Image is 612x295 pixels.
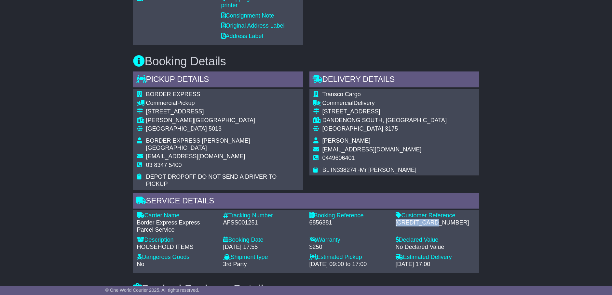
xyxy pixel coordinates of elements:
[146,100,299,107] div: Pickup
[322,155,355,161] span: 0449606401
[133,193,479,211] div: Service Details
[322,117,447,124] div: DANDENONG SOUTH, [GEOGRAPHIC_DATA]
[396,237,475,244] div: Declared Value
[137,254,217,261] div: Dangerous Goods
[223,244,303,251] div: [DATE] 17:55
[322,91,361,97] span: Transco Cargo
[146,100,177,106] span: Commercial
[322,146,422,153] span: [EMAIL_ADDRESS][DOMAIN_NAME]
[309,219,389,226] div: 6856381
[137,212,217,219] div: Carrier Name
[209,125,222,132] span: 5013
[309,244,389,251] div: $250
[146,137,250,151] span: BORDER EXPRESS [PERSON_NAME][GEOGRAPHIC_DATA]
[105,288,199,293] span: © One World Courier 2025. All rights reserved.
[322,125,383,132] span: [GEOGRAPHIC_DATA]
[322,108,447,115] div: [STREET_ADDRESS]
[309,71,479,89] div: Delivery Details
[223,219,303,226] div: AFSS001251
[146,108,299,115] div: [STREET_ADDRESS]
[309,212,389,219] div: Booking Reference
[309,261,389,268] div: [DATE] 09:00 to 17:00
[223,254,303,261] div: Shipment type
[221,12,274,19] a: Consignment Note
[146,125,207,132] span: [GEOGRAPHIC_DATA]
[133,71,303,89] div: Pickup Details
[309,237,389,244] div: Warranty
[322,167,416,173] span: BL IN338274 -Mr [PERSON_NAME]
[133,55,479,68] h3: Booking Details
[146,91,200,97] span: BORDER EXPRESS
[137,261,144,267] span: No
[223,212,303,219] div: Tracking Number
[396,254,475,261] div: Estimated Delivery
[146,162,182,168] span: 03 8347 5400
[223,237,303,244] div: Booking Date
[137,237,217,244] div: Description
[396,219,475,226] div: [CREDIT_CARD_NUMBER]
[396,212,475,219] div: Customer Reference
[396,261,475,268] div: [DATE] 17:00
[385,125,398,132] span: 3175
[322,100,447,107] div: Delivery
[146,117,299,124] div: [PERSON_NAME][GEOGRAPHIC_DATA]
[221,22,285,29] a: Original Address Label
[322,137,371,144] span: [PERSON_NAME]
[137,244,217,251] div: HOUSEHOLD ITEMS
[322,100,354,106] span: Commercial
[146,173,277,187] span: DEPOT DROPOFF DO NOT SEND A DRIVER TO PICKUP
[396,244,475,251] div: No Declared Value
[137,219,217,233] div: Border Express Express Parcel Service
[146,153,245,160] span: [EMAIL_ADDRESS][DOMAIN_NAME]
[221,33,263,39] a: Address Label
[223,261,247,267] span: 3rd Party
[309,254,389,261] div: Estimated Pickup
